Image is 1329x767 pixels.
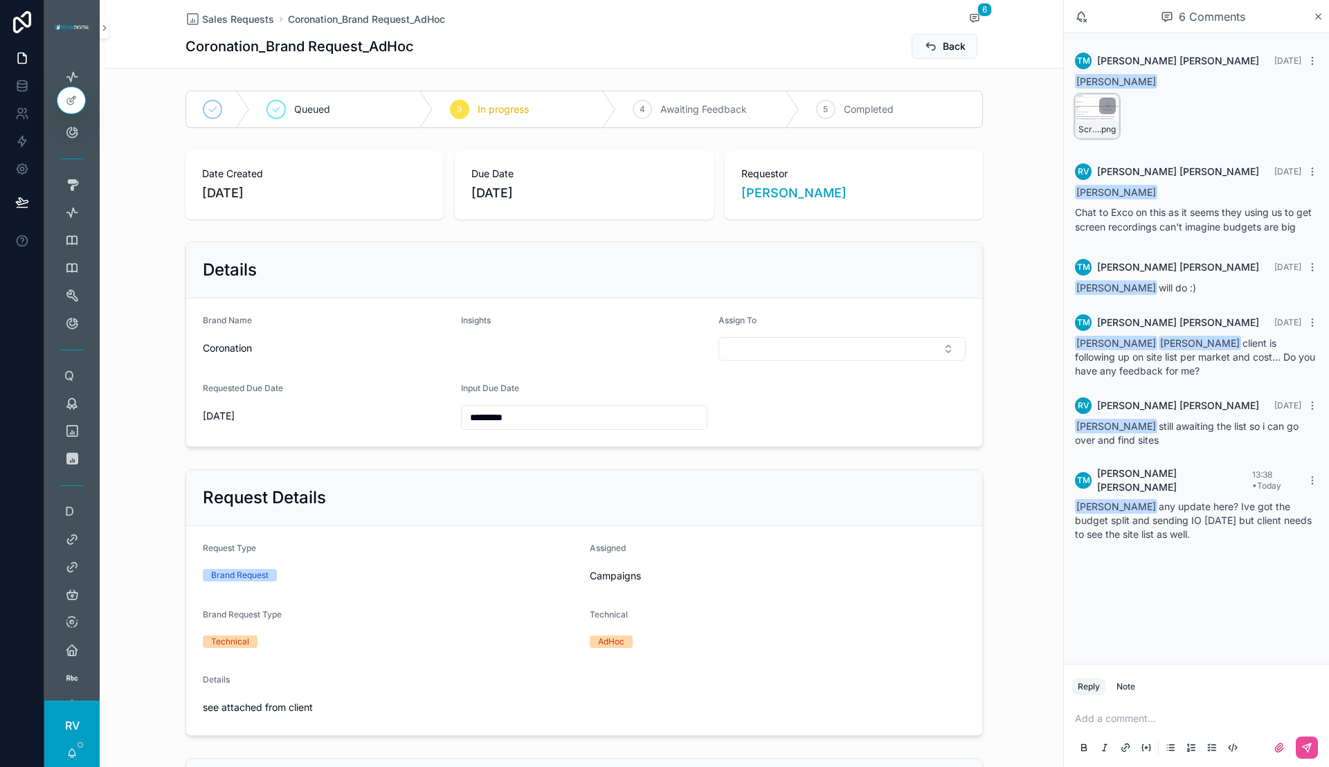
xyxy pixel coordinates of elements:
button: Reply [1072,678,1105,695]
span: [DATE] [203,409,450,423]
p: [DATE] [202,183,244,203]
span: D [62,505,76,518]
span: RV [1078,166,1090,177]
a: Q [53,363,91,388]
span: Coronation [203,341,450,355]
span: still awaiting the list so i can go over and find sites [1075,420,1299,446]
span: Assigned [590,543,626,553]
span: will do :) [1075,282,1196,294]
span: Campaigns [590,569,966,583]
a: D [53,499,91,524]
button: Select Button [718,337,966,361]
h2: Request Details [203,487,326,509]
span: TM [1077,55,1090,66]
span: 4 [640,104,645,115]
button: Back [912,34,977,59]
div: Brand Request [211,569,269,581]
span: Date Created [202,167,427,181]
div: AdHoc [598,635,624,648]
a: Sales Requests [186,12,274,26]
span: RV [65,717,80,734]
span: [PERSON_NAME] [1159,336,1241,350]
span: [PERSON_NAME] [PERSON_NAME] [1097,54,1259,68]
span: [DATE] [1274,166,1301,177]
span: Brand Request Type [203,609,282,620]
span: Completed [844,102,894,116]
span: [PERSON_NAME] [1075,280,1157,295]
span: [DATE] [1274,262,1301,272]
span: Insights [461,315,491,325]
span: Awaiting Feedback [660,102,747,116]
span: Technical [590,609,628,620]
span: Sales Requests [202,12,274,26]
span: 6 [977,3,992,17]
a: [PERSON_NAME] [741,183,847,203]
span: [DATE] [471,183,696,203]
span: .png [1099,124,1116,135]
div: Note [1116,681,1135,692]
span: client is following up on site list per market and cost... Do you have any feedback for me? [1075,337,1315,377]
span: [PERSON_NAME] [PERSON_NAME] [1097,467,1252,494]
span: TM [1077,262,1090,273]
h2: Details [203,259,257,281]
span: see attached from client [203,701,966,714]
img: App logo [53,22,91,33]
span: TM [1077,475,1090,486]
span: Brand Name [203,315,252,325]
button: 6 [966,11,983,28]
span: 3 [457,104,462,115]
span: Request Type [203,543,256,553]
span: any update here? Ive got the budget split and sending IO [DATE] but client needs to see the site ... [1075,500,1312,540]
h1: Coronation_Brand Request_AdHoc [186,37,414,56]
span: Requested Due Date [203,383,283,393]
span: In progress [478,102,529,116]
span: [DATE] [1274,55,1301,66]
span: Screenshot-2025-08-05-at-13.03.32 [1078,124,1099,135]
span: Back [943,39,966,53]
span: [PERSON_NAME] [PERSON_NAME] [1097,165,1259,179]
p: Chat to Exco on this as it seems they using us to get screen recordings can't imagine budgets are... [1075,205,1318,234]
span: [DATE] [1274,317,1301,327]
a: Coronation_Brand Request_AdHoc [288,12,445,26]
span: Queued [294,102,330,116]
span: [PERSON_NAME] [1075,336,1157,350]
span: [PERSON_NAME] [1075,499,1157,514]
span: [PERSON_NAME] [PERSON_NAME] [1097,399,1259,413]
span: [PERSON_NAME] [1075,74,1157,89]
span: Input Due Date [461,383,519,393]
button: Note [1111,678,1141,695]
span: [DATE] [1274,400,1301,410]
span: [PERSON_NAME] [PERSON_NAME] [1097,316,1259,330]
span: [PERSON_NAME] [1075,185,1157,199]
span: Details [203,674,230,685]
span: Due Date [471,167,696,181]
span: Assign To [718,315,757,325]
span: Requestor [741,167,966,181]
span: 13:38 • Today [1252,469,1281,491]
span: [PERSON_NAME] [PERSON_NAME] [1097,260,1259,274]
div: Technical [211,635,249,648]
span: Q [62,369,76,383]
span: [PERSON_NAME] [1075,419,1157,433]
div: scrollable content [44,55,100,701]
span: 6 Comments [1179,8,1245,25]
span: 5 [823,104,828,115]
span: TM [1077,317,1090,328]
span: RV [1078,400,1090,411]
